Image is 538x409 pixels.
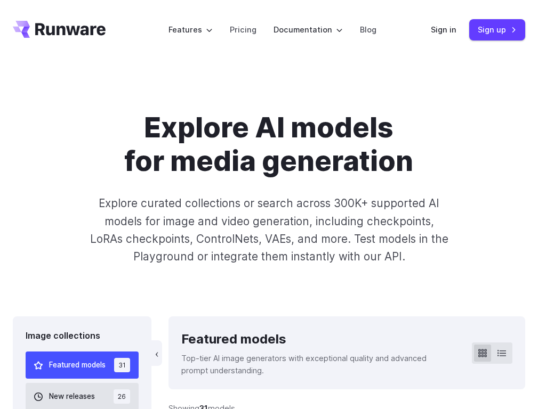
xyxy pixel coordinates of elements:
button: Featured models 31 [26,351,139,379]
a: Pricing [230,23,256,36]
a: Go to / [13,21,106,38]
label: Documentation [274,23,343,36]
a: Sign in [431,23,456,36]
h1: Explore AI models for media generation [64,111,474,177]
span: New releases [49,391,95,403]
a: Blog [360,23,376,36]
button: ‹ [151,340,162,366]
p: Top-tier AI image generators with exceptional quality and advanced prompt understanding. [181,352,455,377]
div: Featured models [181,329,455,349]
span: Featured models [49,359,106,371]
a: Sign up [469,19,525,40]
label: Features [168,23,213,36]
span: 26 [114,389,130,404]
span: 31 [114,358,130,372]
div: Image collections [26,329,139,343]
p: Explore curated collections or search across 300K+ supported AI models for image and video genera... [90,194,448,265]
